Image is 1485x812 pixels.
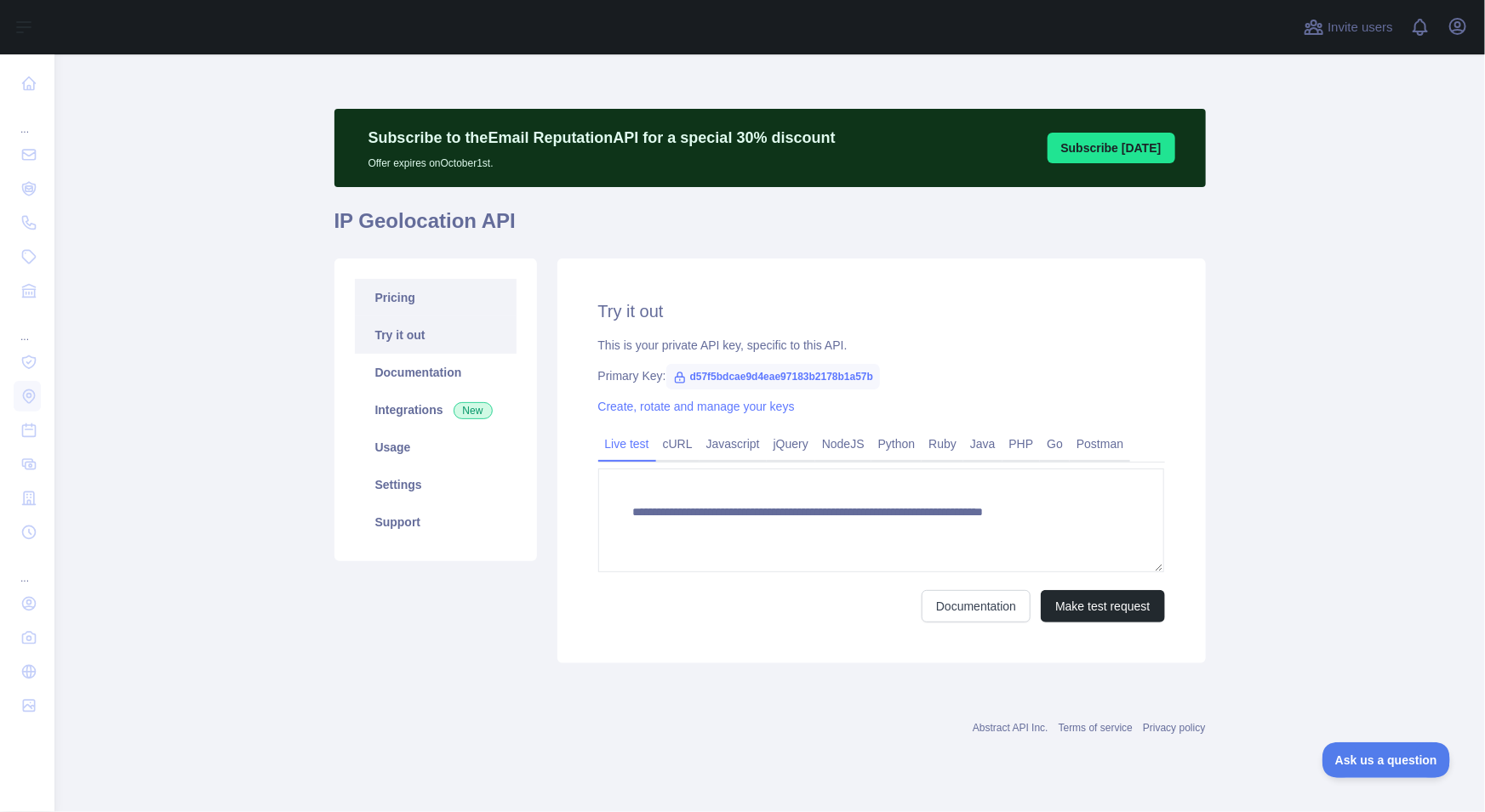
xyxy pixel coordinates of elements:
div: ... [14,102,41,136]
p: Offer expires on October 1st. [368,150,836,170]
a: Create, rotate and manage your keys [598,400,795,413]
a: Ruby [922,430,963,457]
div: This is your private API key, specific to this API. [598,337,1165,354]
a: Documentation [355,354,517,391]
a: Try it out [355,316,517,354]
a: Usage [355,429,517,466]
a: Java [963,430,1002,457]
a: Javascript [700,430,767,457]
a: cURL [656,430,700,457]
span: Invite users [1328,18,1393,37]
button: Invite users [1300,14,1396,41]
span: New [454,402,493,419]
a: Python [871,430,922,457]
div: ... [14,309,41,344]
button: Make test request [1041,590,1164,622]
a: Abstract API Inc. [973,722,1048,734]
div: ... [14,551,41,585]
a: PHP [1002,430,1041,457]
iframe: Toggle Customer Support [1322,742,1451,778]
a: Live test [598,430,656,457]
a: Terms of service [1059,722,1133,734]
a: Settings [355,466,517,503]
a: Pricing [355,279,517,316]
a: Support [355,503,517,541]
p: Subscribe to the Email Reputation API for a special 30 % discount [368,126,836,150]
span: d57f5bdcae9d4eae97183b2178b1a57b [666,364,880,389]
div: Primary Key: [598,367,1165,384]
a: Go [1040,430,1070,457]
h2: Try it out [598,299,1165,323]
a: Postman [1070,430,1130,457]
a: NodeJS [815,430,871,457]
a: Documentation [922,590,1031,622]
a: jQuery [767,430,815,457]
h1: IP Geolocation API [334,207,1206,248]
button: Subscribe [DATE] [1048,133,1175,163]
a: Privacy policy [1143,722,1205,734]
a: Integrations New [355,391,517,429]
